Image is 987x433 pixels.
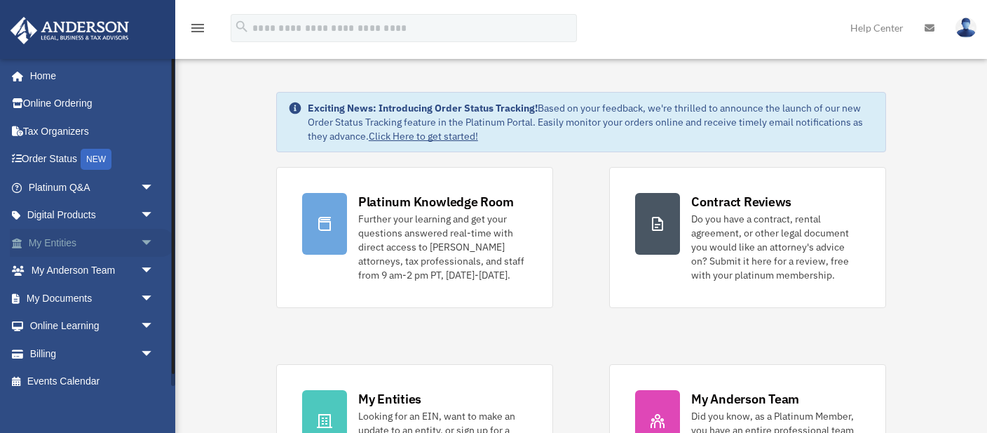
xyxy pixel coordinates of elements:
[691,193,791,211] div: Contract Reviews
[10,284,175,312] a: My Documentsarrow_drop_down
[140,284,168,313] span: arrow_drop_down
[10,229,175,257] a: My Entitiesarrow_drop_down
[10,201,175,229] a: Digital Productsarrow_drop_down
[81,149,111,170] div: NEW
[276,167,553,308] a: Platinum Knowledge Room Further your learning and get your questions answered real-time with dire...
[10,62,168,90] a: Home
[691,390,799,408] div: My Anderson Team
[10,173,175,201] a: Platinum Q&Aarrow_drop_down
[140,173,168,202] span: arrow_drop_down
[691,212,860,282] div: Do you have a contract, rental agreement, or other legal document you would like an attorney's ad...
[358,193,514,211] div: Platinum Knowledge Room
[189,20,206,36] i: menu
[10,340,175,368] a: Billingarrow_drop_down
[358,212,527,282] div: Further your learning and get your questions answered real-time with direct access to [PERSON_NAM...
[140,229,168,258] span: arrow_drop_down
[308,102,538,114] strong: Exciting News: Introducing Order Status Tracking!
[140,201,168,230] span: arrow_drop_down
[140,257,168,286] span: arrow_drop_down
[10,117,175,145] a: Tax Organizers
[10,145,175,174] a: Order StatusNEW
[140,340,168,368] span: arrow_drop_down
[234,19,250,34] i: search
[955,18,976,38] img: User Pic
[189,25,206,36] a: menu
[10,90,175,118] a: Online Ordering
[6,17,133,44] img: Anderson Advisors Platinum Portal
[10,257,175,285] a: My Anderson Teamarrow_drop_down
[10,312,175,340] a: Online Learningarrow_drop_down
[308,101,874,143] div: Based on your feedback, we're thrilled to announce the launch of our new Order Status Tracking fe...
[358,390,421,408] div: My Entities
[369,130,478,142] a: Click Here to get started!
[609,167,886,308] a: Contract Reviews Do you have a contract, rental agreement, or other legal document you would like...
[140,312,168,341] span: arrow_drop_down
[10,368,175,396] a: Events Calendar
